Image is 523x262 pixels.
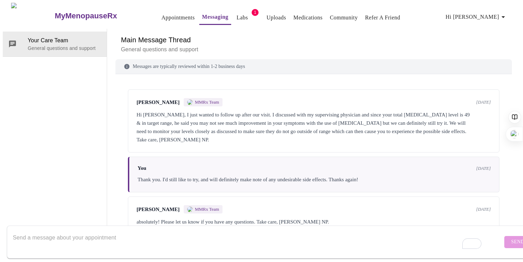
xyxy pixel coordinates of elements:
[327,11,361,25] button: Community
[476,207,491,212] span: [DATE]
[195,207,219,212] span: MMRx Team
[202,12,228,22] a: Messaging
[237,13,248,23] a: Labs
[252,9,259,16] span: 1
[231,11,253,25] button: Labs
[137,218,491,226] div: absolutely! Please let us know if you have any questions. Take care, [PERSON_NAME] NP.
[291,11,325,25] button: Medications
[159,11,198,25] button: Appointments
[476,166,491,171] span: [DATE]
[138,175,491,184] div: Thank you. I'd still like to try, and will definitely make note of any undesirable side effects. ...
[137,111,491,144] div: Hi [PERSON_NAME], I just wanted to follow up after our visit. I discussed with my supervising phy...
[55,11,117,20] h3: MyMenopauseRx
[267,13,286,23] a: Uploads
[162,13,195,23] a: Appointments
[446,12,507,22] span: Hi [PERSON_NAME]
[195,99,219,105] span: MMRx Team
[13,231,503,253] textarea: To enrich screen reader interactions, please activate Accessibility in Grammarly extension settings
[187,99,193,105] img: MMRX
[3,32,107,56] div: Your Care TeamGeneral questions and support
[443,10,510,24] button: Hi [PERSON_NAME]
[330,13,358,23] a: Community
[294,13,323,23] a: Medications
[115,59,512,74] div: Messages are typically reviewed within 1-2 business days
[199,10,231,25] button: Messaging
[54,4,145,28] a: MyMenopauseRx
[138,165,146,171] span: You
[187,207,193,212] img: MMRX
[28,36,101,45] span: Your Care Team
[28,45,101,52] p: General questions and support
[11,3,54,29] img: MyMenopauseRx Logo
[137,99,180,105] span: [PERSON_NAME]
[476,99,491,105] span: [DATE]
[365,13,400,23] a: Refer a Friend
[121,34,506,45] h6: Main Message Thread
[137,207,180,212] span: [PERSON_NAME]
[264,11,289,25] button: Uploads
[121,45,506,54] p: General questions and support
[362,11,403,25] button: Refer a Friend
